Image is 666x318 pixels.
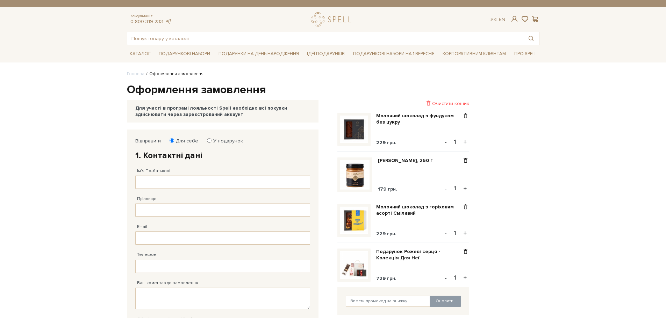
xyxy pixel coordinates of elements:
[144,71,203,77] li: Оформлення замовлення
[376,249,462,261] a: Подарунок Рожеві серця - Колекція Для Неї
[496,16,497,22] span: |
[378,157,438,164] a: [PERSON_NAME], 250 г
[135,138,161,144] label: Відправити
[127,83,539,97] h1: Оформлення замовлення
[130,14,172,19] span: Консультація:
[442,183,449,194] button: -
[461,183,469,194] button: +
[376,275,396,281] span: 729 грн.
[137,224,147,230] label: Email
[340,207,368,234] img: Молочний шоколад з горіховим асорті Сміливий
[378,186,397,192] span: 179 грн.
[490,16,505,23] div: Ук
[499,16,505,22] a: En
[461,137,469,147] button: +
[461,273,469,283] button: +
[511,49,539,59] a: Про Spell
[376,140,396,146] span: 229 грн.
[430,296,461,307] button: Оновити
[461,228,469,238] button: +
[440,48,509,60] a: Корпоративним клієнтам
[137,196,157,202] label: Прізвище
[442,273,449,283] button: -
[442,228,449,238] button: -
[340,251,368,279] img: Подарунок Рожеві серця - Колекція Для Неї
[442,137,449,147] button: -
[135,105,310,118] div: Для участі в програмі лояльності Spell необхідно всі покупки здійснювати через зареєстрований акк...
[376,231,396,237] span: 229 грн.
[346,296,430,307] input: Ввести промокод на знижку
[311,12,355,27] a: logo
[130,19,163,24] a: 0 800 319 233
[156,49,213,59] a: Подарункові набори
[209,138,243,144] label: У подарунок
[523,32,539,45] button: Пошук товару у каталозі
[340,160,370,190] img: Карамель солона, 250 г
[216,49,302,59] a: Подарунки на День народження
[376,204,462,216] a: Молочний шоколад з горіховим асорті Сміливий
[170,138,174,143] input: Для себе
[171,138,198,144] label: Для себе
[137,168,170,174] label: Ім'я По-батькові
[337,100,469,107] div: Очистити кошик
[350,48,437,60] a: Подарункові набори на 1 Вересня
[137,280,199,286] label: Ваш коментар до замовлення.
[127,71,144,76] a: Головна
[165,19,172,24] a: telegram
[127,32,523,45] input: Пошук товару у каталозі
[340,116,368,143] img: Молочний шоколад з фундуком без цукру
[127,49,153,59] a: Каталог
[135,150,310,161] h2: 1. Контактні дані
[376,113,462,125] a: Молочний шоколад з фундуком без цукру
[137,252,156,258] label: Телефон
[304,49,348,59] a: Ідеї подарунків
[207,138,212,143] input: У подарунок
